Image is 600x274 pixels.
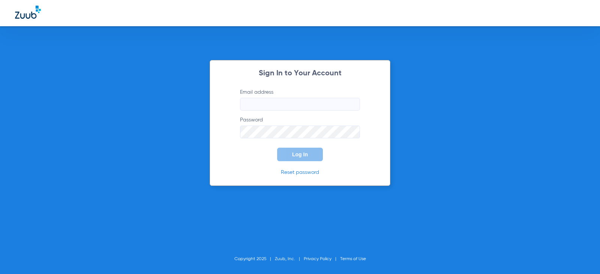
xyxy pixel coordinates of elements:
[275,255,304,263] li: Zuub, Inc.
[234,255,275,263] li: Copyright 2025
[277,148,323,161] button: Log In
[292,151,308,157] span: Log In
[304,257,331,261] a: Privacy Policy
[240,116,360,138] label: Password
[240,98,360,111] input: Email address
[340,257,366,261] a: Terms of Use
[281,170,319,175] a: Reset password
[240,88,360,111] label: Email address
[229,70,371,77] h2: Sign In to Your Account
[15,6,41,19] img: Zuub Logo
[240,126,360,138] input: Password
